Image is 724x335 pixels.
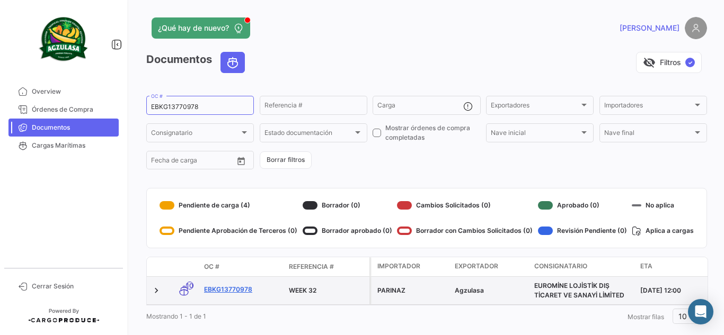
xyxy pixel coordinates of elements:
[160,222,297,239] div: Pendiente Aprobación de Terceros (0)
[146,312,206,320] span: Mostrando 1 - 1 de 1
[632,222,694,239] div: Aplica a cargas
[8,83,119,101] a: Overview
[32,105,114,114] span: Órdenes de Compra
[688,299,713,324] div: Abrir Intercom Messenger
[303,197,392,214] div: Borrador (0)
[538,222,627,239] div: Revisión Pendiente (0)
[385,123,480,142] span: Mostrar órdenes de compra completadas
[186,282,193,289] span: 10
[303,222,392,239] div: Borrador aprobado (0)
[264,131,353,138] span: Estado documentación
[160,197,297,214] div: Pendiente de carga (4)
[455,286,526,295] div: Agzulasa
[178,158,217,166] input: Hasta
[628,313,664,321] span: Mostrar filas
[604,103,693,111] span: Importadores
[32,123,114,132] span: Documentos
[632,197,694,214] div: No aplica
[451,257,530,276] datatable-header-cell: Exportador
[289,286,365,295] div: WEEK 32
[32,141,114,150] span: Cargas Marítimas
[8,137,119,155] a: Cargas Marítimas
[260,151,312,169] button: Borrar filtros
[678,312,687,321] span: 10
[604,131,693,138] span: Nave final
[151,285,162,296] a: Expand/Collapse Row
[37,13,90,66] img: agzulasa-logo.png
[158,23,229,33] span: ¿Qué hay de nuevo?
[530,257,636,276] datatable-header-cell: Consignatario
[371,257,451,276] datatable-header-cell: Importador
[491,103,579,111] span: Exportadores
[640,261,652,271] span: ETA
[32,282,114,291] span: Cerrar Sesión
[285,258,369,276] datatable-header-cell: Referencia #
[152,17,250,39] button: ¿Qué hay de nuevo?
[200,258,285,276] datatable-header-cell: OC #
[151,131,240,138] span: Consignatario
[620,23,679,33] span: [PERSON_NAME]
[685,58,695,67] span: ✓
[377,261,420,271] span: Importador
[397,222,533,239] div: Borrador con Cambios Solicitados (0)
[32,87,114,96] span: Overview
[204,262,219,271] span: OC #
[636,52,702,73] button: visibility_offFiltros✓
[289,262,334,271] span: Referencia #
[640,286,711,295] div: [DATE] 12:00
[8,101,119,119] a: Órdenes de Compra
[151,158,170,166] input: Desde
[643,56,656,69] span: visibility_off
[8,119,119,137] a: Documentos
[636,257,716,276] datatable-header-cell: ETA
[685,17,707,39] img: placeholder-user.png
[233,153,249,169] button: Open calendar
[168,262,200,271] datatable-header-cell: Modo de Transporte
[221,52,244,73] button: Ocean
[204,285,280,294] a: EBKG13770978
[397,197,533,214] div: Cambios Solicitados (0)
[534,261,587,271] span: Consignatario
[455,261,498,271] span: Exportador
[538,197,627,214] div: Aprobado (0)
[377,286,446,295] div: PARINAZ
[146,52,248,73] h3: Documentos
[534,282,624,299] span: EUROMİNE LOJİSTİK DIŞ TİCARET VE SANAYİ LİMİTED
[491,131,579,138] span: Nave inicial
